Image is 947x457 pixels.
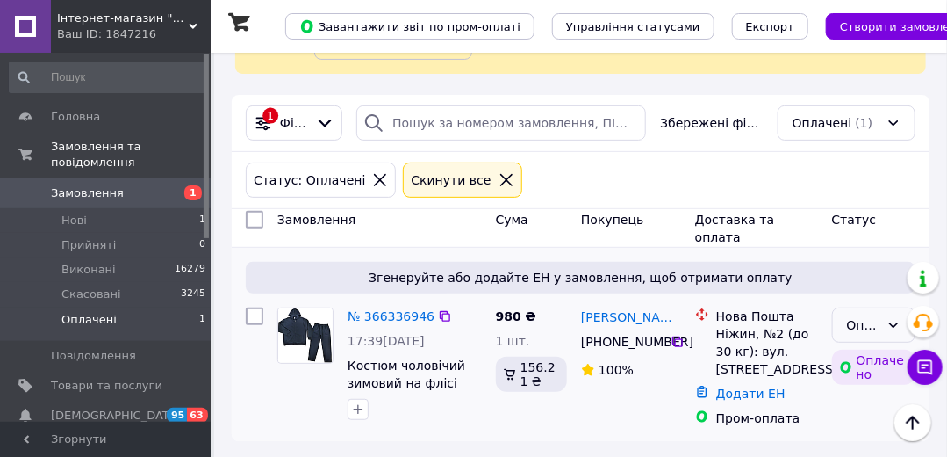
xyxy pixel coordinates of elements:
span: Покупець [581,213,643,227]
span: 63 [187,408,207,423]
span: Фільтри [280,114,308,132]
span: Виконані [61,262,116,278]
div: Ніжин, №2 (до 30 кг): вул. [STREET_ADDRESS] [716,325,818,378]
div: Оплачено [832,350,915,385]
span: Скасовані [61,287,121,302]
span: Прийняті [61,237,116,253]
span: 17:39[DATE] [348,334,425,348]
button: Наверх [894,404,931,441]
span: 0 [199,237,205,253]
span: Доставка та оплата [695,213,774,244]
span: Товари та послуги [51,378,162,394]
span: Оплачені [61,312,117,328]
div: Cкинути все [407,170,494,190]
button: Завантажити звіт по пром-оплаті [285,13,534,40]
span: [PHONE_NUMBER] [581,335,693,349]
span: 1 [199,312,205,328]
span: Згенеруйте або додайте ЕН у замовлення, щоб отримати оплату [253,269,908,287]
a: [PERSON_NAME] [581,308,681,326]
div: Нова Пошта [716,308,818,325]
div: Пром-оплата [716,410,818,427]
img: Фото товару [278,308,333,363]
button: Чат з покупцем [908,350,943,385]
span: Замовлення [277,213,355,227]
span: Збережені фільтри: [660,114,763,132]
span: 3245 [181,287,205,302]
span: 980 ₴ [496,309,536,323]
a: Костюм чоловічий зимовий на флісі великого розміру 58,60,68 60 [348,359,465,425]
div: Статус: Оплачені [250,170,369,190]
div: Оплачено [847,316,879,335]
span: Статус [832,213,877,227]
span: 1 шт. [496,334,530,348]
span: [DEMOGRAPHIC_DATA] [51,408,181,424]
a: № 366336946 [348,309,434,323]
span: Повідомлення [51,348,136,364]
button: Управління статусами [552,13,714,40]
span: Оплачені [793,114,852,132]
a: Додати ЕН [716,387,786,401]
span: Нові [61,213,87,228]
span: Замовлення [51,185,124,201]
span: 100% [599,363,634,377]
span: 95 [167,408,187,423]
span: Інтернет-магазин "Dendy" [57,11,189,26]
span: Управління статусами [566,20,700,33]
span: Експорт [746,20,795,33]
span: (1) [856,116,873,130]
input: Пошук за номером замовлення, ПІБ покупця, номером телефону, Email, номером накладної [356,105,646,141]
span: 1 [199,213,205,228]
div: Ваш ID: 1847216 [57,26,211,42]
span: Замовлення та повідомлення [51,139,211,170]
span: Cума [496,213,528,227]
span: Завантажити звіт по пром-оплаті [299,18,520,34]
span: 1 [184,185,202,200]
a: Фото товару [277,308,334,364]
span: Головна [51,109,100,125]
span: 16279 [175,262,205,278]
div: 156.21 ₴ [496,357,567,392]
button: Експорт [732,13,809,40]
input: Пошук [9,62,207,93]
